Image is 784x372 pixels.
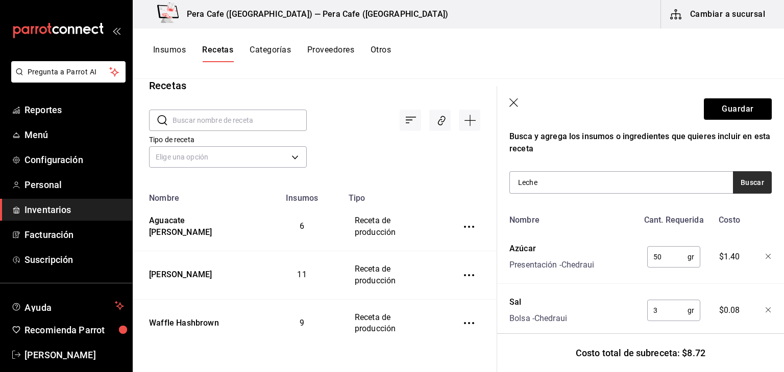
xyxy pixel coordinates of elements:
div: Elige una opción [149,146,307,168]
span: $1.40 [719,251,740,263]
td: Receta de producción [342,299,446,347]
button: open_drawer_menu [112,26,120,35]
input: Buscar insumo [510,172,612,193]
div: [PERSON_NAME] [145,265,212,281]
span: [PERSON_NAME] [24,348,124,362]
input: Buscar nombre de receta [173,110,307,130]
div: Presentación - Chedraui [509,259,594,271]
button: Otros [371,45,391,62]
td: Receta de producción [342,203,446,251]
button: Proveedores [307,45,354,62]
span: 11 [297,270,306,279]
div: Sal [509,296,567,308]
div: Busca y agrega los insumos o ingredientes que quieres incluir en esta receta [509,130,772,155]
th: Insumos [262,187,342,203]
span: Inventarios [24,203,124,217]
span: Ayuda [24,300,111,312]
td: Receta de producción [342,251,446,299]
button: Insumos [153,45,186,62]
div: Bolsa - Chedraui [509,312,567,325]
span: Personal [24,178,124,192]
span: Recomienda Parrot [24,323,124,337]
div: Aguacate [PERSON_NAME] [145,211,250,238]
div: Asociar recetas [429,110,451,131]
div: Agregar receta [459,110,480,131]
a: Pregunta a Parrot AI [7,74,126,85]
div: Cant. Requerida [639,210,705,226]
span: Suscripción [24,253,124,267]
button: Recetas [202,45,233,62]
span: Pregunta a Parrot AI [28,67,110,77]
label: Tipo de receta [149,136,307,143]
input: 0 [647,247,688,267]
span: $0.08 [719,304,740,316]
div: gr [647,300,700,321]
table: inventoriesTable [133,187,497,347]
div: Waffle Hashbrown [145,313,219,329]
span: Menú [24,128,124,142]
button: Buscar [733,171,772,194]
input: 0 [647,300,688,321]
div: Ordenar por [400,110,421,131]
h3: Pera Cafe ([GEOGRAPHIC_DATA]) — Pera Cafe ([GEOGRAPHIC_DATA]) [179,8,448,20]
span: Facturación [24,228,124,242]
button: Pregunta a Parrot AI [11,61,126,83]
th: Nombre [133,187,262,203]
div: navigation tabs [153,45,391,62]
div: Nombre [505,210,639,226]
div: Costo total de subreceta: $8.72 [497,333,784,372]
span: Configuración [24,153,124,167]
div: gr [647,246,700,268]
span: 9 [300,318,304,328]
div: Azúcar [509,243,594,255]
th: Tipo [342,187,446,203]
button: Guardar [704,98,772,120]
span: 6 [300,221,304,231]
div: Recetas [149,78,186,93]
span: Reportes [24,103,124,117]
div: Costo [705,210,750,226]
button: Categorías [250,45,291,62]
